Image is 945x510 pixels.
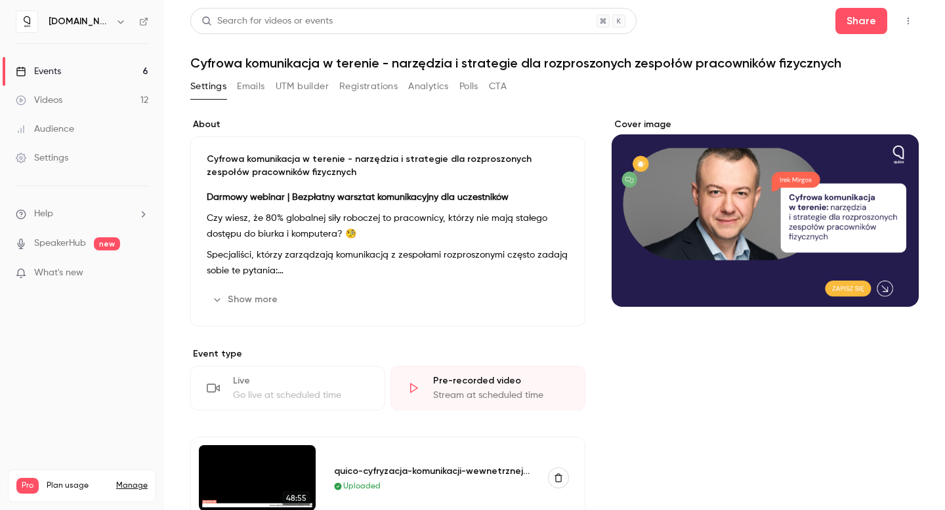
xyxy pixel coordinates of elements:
[49,15,110,28] h6: [DOMAIN_NAME]
[116,481,148,491] a: Manage
[233,389,369,402] div: Go live at scheduled time
[612,118,919,307] section: Cover image
[190,76,226,97] button: Settings
[459,76,478,97] button: Polls
[334,464,532,478] div: quico-cyfryzacja-komunikacji-wewnetrznej-u-pracownikow-na-pierwszej-linii.mp4
[612,118,919,131] label: Cover image
[207,153,569,179] p: Cyfrowa komunikacja w terenie - narzędzia i strategie dla rozproszonych zespołów pracowników fizy...
[339,76,398,97] button: Registrations
[190,55,919,71] h1: Cyfrowa komunikacja w terenie - narzędzia i strategie dla rozproszonych zespołów pracowników fizy...
[835,8,887,34] button: Share
[94,237,120,250] span: new
[16,207,148,221] li: help-dropdown-opener
[16,123,74,136] div: Audience
[190,118,585,131] label: About
[233,374,369,387] div: Live
[390,366,585,410] div: Pre-recorded videoStream at scheduled time
[408,76,449,97] button: Analytics
[237,76,264,97] button: Emails
[16,65,61,78] div: Events
[34,207,53,221] span: Help
[276,76,329,97] button: UTM builder
[433,389,569,402] div: Stream at scheduled time
[207,210,569,242] p: Czy wiesz, że 80% globalnej siły roboczej to pracownicy, którzy nie mają stałego dostępu do biurk...
[190,366,385,410] div: LiveGo live at scheduled time
[16,478,39,494] span: Pro
[34,237,86,250] a: SpeakerHub
[16,11,37,32] img: quico.io
[16,94,62,107] div: Videos
[207,193,509,202] strong: Darmowy webinar | Bezpłatny warsztat komunikacyjny dla uczestników
[207,247,569,279] p: Specjaliści, którzy zarządzają komunikacją z zespołami rozproszonymi często zadają sobie te pytania:
[16,151,68,165] div: Settings
[282,491,310,505] span: 48:55
[433,374,569,387] div: Pre-recorded video
[47,481,108,491] span: Plan usage
[207,289,285,310] button: Show more
[201,14,333,28] div: Search for videos or events
[343,481,381,492] span: Uploaded
[34,266,83,280] span: What's new
[190,347,585,361] p: Event type
[489,76,507,97] button: CTA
